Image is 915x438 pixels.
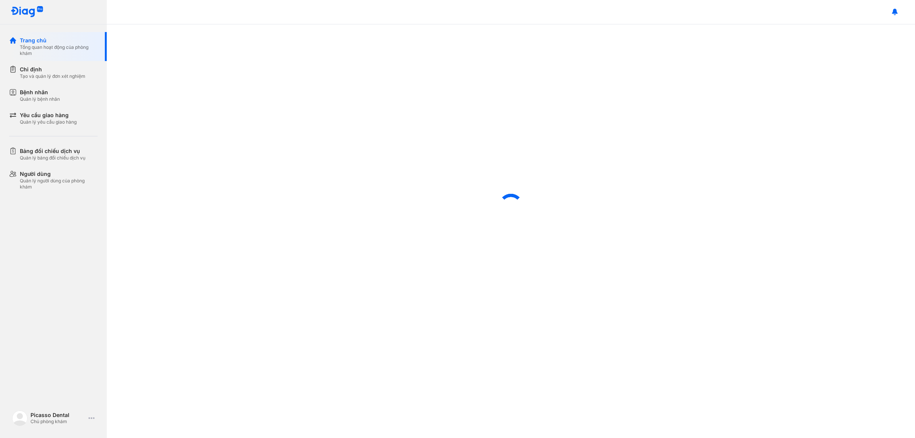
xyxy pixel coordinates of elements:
div: Người dùng [20,170,98,178]
div: Bệnh nhân [20,89,60,96]
div: Chủ phòng khám [30,419,85,425]
div: Quản lý yêu cầu giao hàng [20,119,77,125]
div: Picasso Dental [30,412,85,419]
div: Trang chủ [20,37,98,44]
img: logo [12,411,27,426]
img: logo [11,6,43,18]
div: Quản lý bệnh nhân [20,96,60,102]
div: Yêu cầu giao hàng [20,111,77,119]
div: Quản lý người dùng của phòng khám [20,178,98,190]
div: Quản lý bảng đối chiếu dịch vụ [20,155,85,161]
div: Tạo và quản lý đơn xét nghiệm [20,73,85,79]
div: Chỉ định [20,66,85,73]
div: Tổng quan hoạt động của phòng khám [20,44,98,56]
div: Bảng đối chiếu dịch vụ [20,147,85,155]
